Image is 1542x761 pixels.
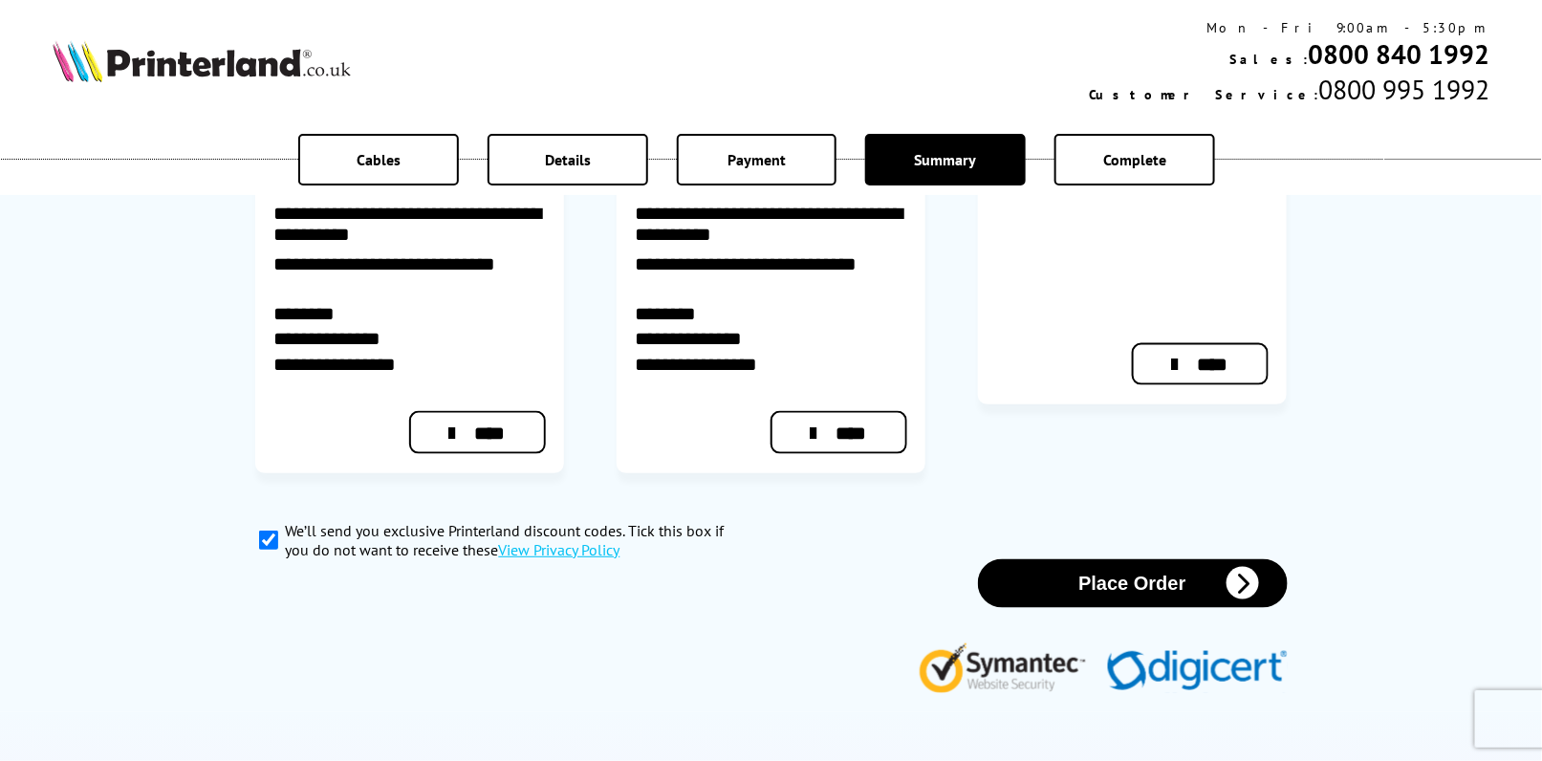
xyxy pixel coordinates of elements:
span: 0800 995 1992 [1318,72,1489,107]
label: We’ll send you exclusive Printerland discount codes. Tick this box if you do not want to receive ... [286,521,750,559]
img: Printerland Logo [53,40,351,82]
a: 0800 840 1992 [1308,36,1489,72]
button: Place Order [978,559,1288,608]
span: Cables [357,150,401,169]
span: Sales: [1229,51,1308,68]
div: Mon - Fri 9:00am - 5:30pm [1089,19,1489,36]
img: Digicert [1107,650,1288,693]
span: Summary [915,150,977,169]
a: modal_privacy [499,540,620,559]
span: Customer Service: [1089,86,1318,103]
span: Payment [728,150,786,169]
span: Complete [1103,150,1166,169]
span: Details [545,150,591,169]
img: Symantec Website Security [919,639,1099,693]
